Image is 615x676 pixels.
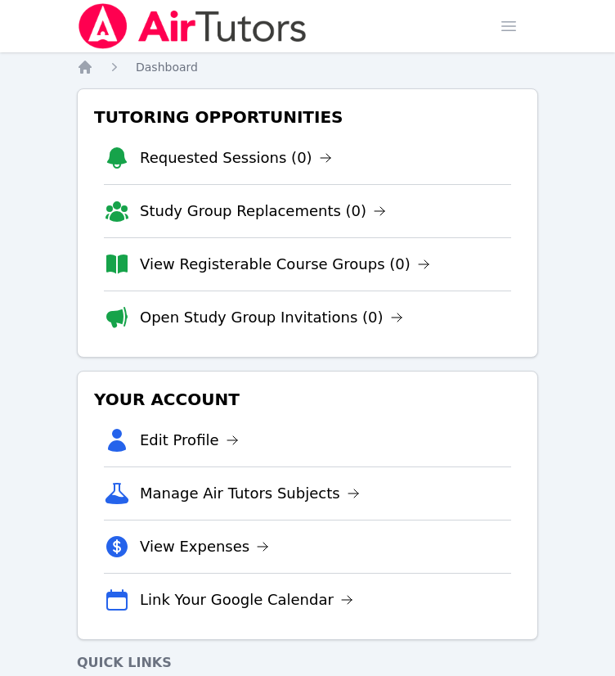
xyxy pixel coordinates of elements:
a: Open Study Group Invitations (0) [140,306,403,329]
a: Study Group Replacements (0) [140,200,386,223]
h3: Tutoring Opportunities [91,102,524,132]
a: Dashboard [136,59,198,75]
a: Link Your Google Calendar [140,588,353,611]
nav: Breadcrumb [77,59,538,75]
img: Air Tutors [77,3,308,49]
a: Requested Sessions (0) [140,146,332,169]
h3: Your Account [91,385,524,414]
span: Dashboard [136,61,198,74]
a: Edit Profile [140,429,239,452]
a: View Registerable Course Groups (0) [140,253,430,276]
h4: Quick Links [77,653,538,673]
a: View Expenses [140,535,269,558]
a: Manage Air Tutors Subjects [140,482,360,505]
